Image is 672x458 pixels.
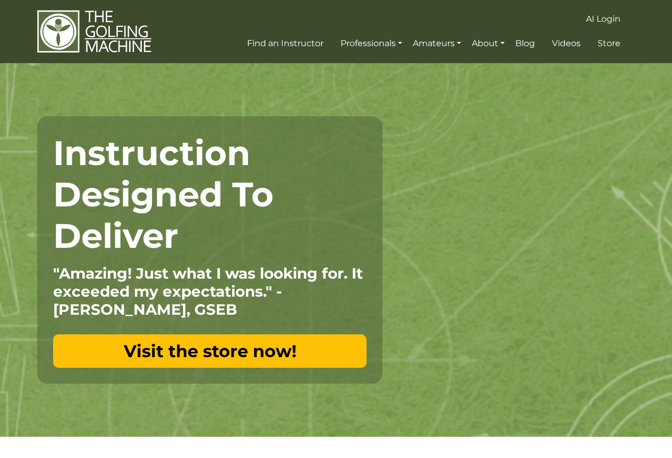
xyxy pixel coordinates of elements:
span: Find an Instructor [247,38,324,48]
img: The Golfing Machine [37,10,151,54]
a: Professionals [338,34,405,53]
a: Amateurs [410,34,464,53]
a: Store [595,34,623,53]
a: Videos [549,34,583,53]
a: AI Login [583,10,623,29]
span: Videos [552,38,581,48]
a: Visit the store now! [53,334,367,368]
h1: Instruction Designed To Deliver [53,132,367,256]
span: Blog [515,38,535,48]
a: Blog [513,34,538,53]
p: "Amazing! Just what I was looking for. It exceeded my expectations." - [PERSON_NAME], GSEB [53,264,367,318]
a: Find an Instructor [244,34,326,53]
span: Store [598,38,620,48]
span: AI Login [586,14,620,24]
a: About [469,34,507,53]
